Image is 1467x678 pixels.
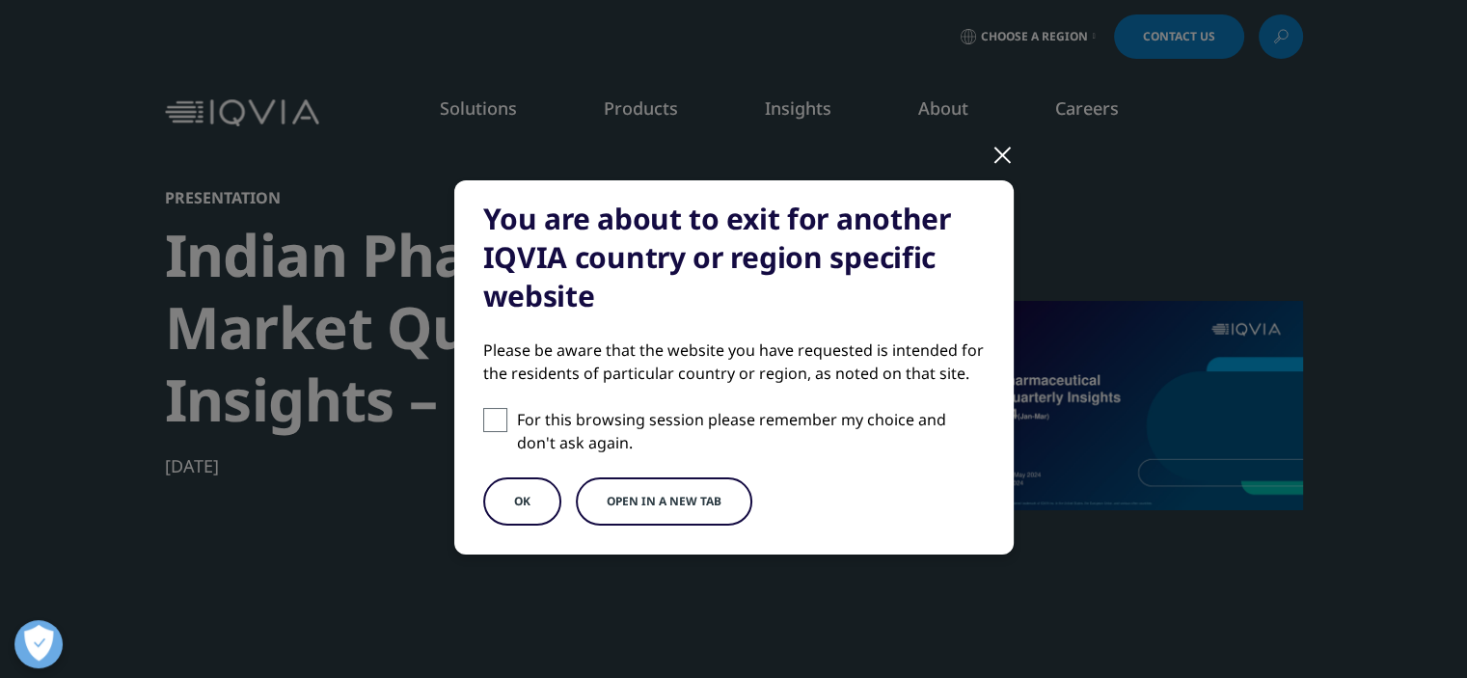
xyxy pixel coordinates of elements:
button: Open in a new tab [576,477,752,526]
button: Open Preferences [14,620,63,668]
p: For this browsing session please remember my choice and don't ask again. [517,408,985,454]
div: You are about to exit for another IQVIA country or region specific website [483,200,985,315]
button: OK [483,477,561,526]
div: Please be aware that the website you have requested is intended for the residents of particular c... [483,339,985,385]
